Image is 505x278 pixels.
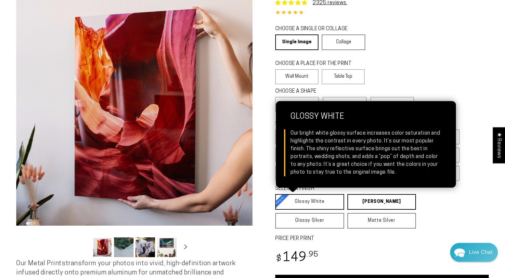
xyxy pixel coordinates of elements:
legend: SELECT A SIZE [275,120,401,128]
a: [PERSON_NAME] [347,194,416,210]
legend: CHOOSE A PLACE FOR THE PRINT [275,60,359,68]
a: Glossy Silver [275,213,344,229]
button: Load image 2 in gallery view [114,237,134,257]
label: 20x40 [275,166,310,181]
bdi: 149 [275,252,318,264]
label: Table Top [322,69,365,84]
a: Single Image [275,34,318,50]
a: 2325 reviews. [313,0,347,6]
button: Load image 4 in gallery view [157,237,176,257]
a: Glossy White [275,194,344,210]
button: Slide left [76,240,91,254]
span: $ [276,255,282,263]
div: Chat widget toggle [450,243,498,262]
label: 5x7 [275,129,310,144]
a: Collage [322,34,365,50]
div: Click to open Judge.me floating reviews tab [493,127,505,163]
div: 4.85 out of 5.0 stars [275,8,489,18]
label: 10x20 [275,148,310,163]
legend: SELECT A FINISH [275,185,400,192]
div: Contact Us Directly [469,243,493,262]
button: Load image 3 in gallery view [136,237,155,257]
div: Our bright white glossy surface increases color saturation and highlights the contrast in every p... [291,129,441,176]
span: Rectangle [284,100,310,108]
label: PRICE PER PRINT [275,235,489,243]
button: Slide right [178,240,193,254]
span: Square [336,100,354,108]
legend: CHOOSE A SHAPE [275,88,360,95]
legend: CHOOSE A SINGLE OR COLLAGE [275,25,359,33]
label: Wall Mount [275,69,318,84]
a: Matte Silver [347,213,416,229]
strong: Glossy White [291,113,441,129]
sup: .95 [307,251,318,258]
button: Load image 1 in gallery view [93,237,112,257]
